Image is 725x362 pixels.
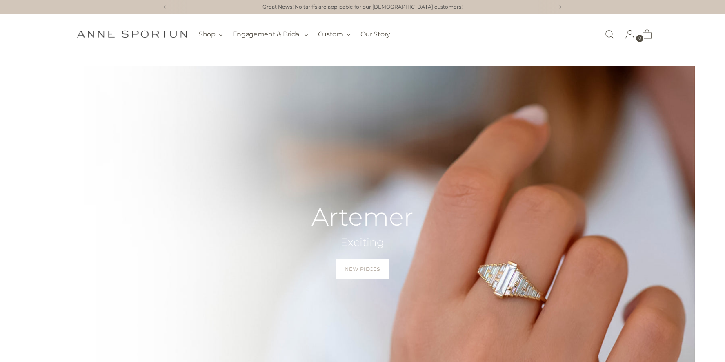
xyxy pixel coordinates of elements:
a: Great News! No tariffs are applicable for our [DEMOGRAPHIC_DATA] customers! [262,3,463,11]
a: Open search modal [601,26,618,42]
button: Custom [318,25,351,43]
a: Anne Sportun Fine Jewellery [77,30,187,38]
span: 0 [636,35,643,42]
a: Our Story [360,25,390,43]
a: Go to the account page [618,26,635,42]
h2: Exciting [311,235,414,250]
a: New Pieces [336,259,389,279]
h2: Artemer [311,203,414,230]
button: Shop [199,25,223,43]
button: Engagement & Bridal [233,25,308,43]
a: Open cart modal [636,26,652,42]
span: New Pieces [345,266,380,273]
